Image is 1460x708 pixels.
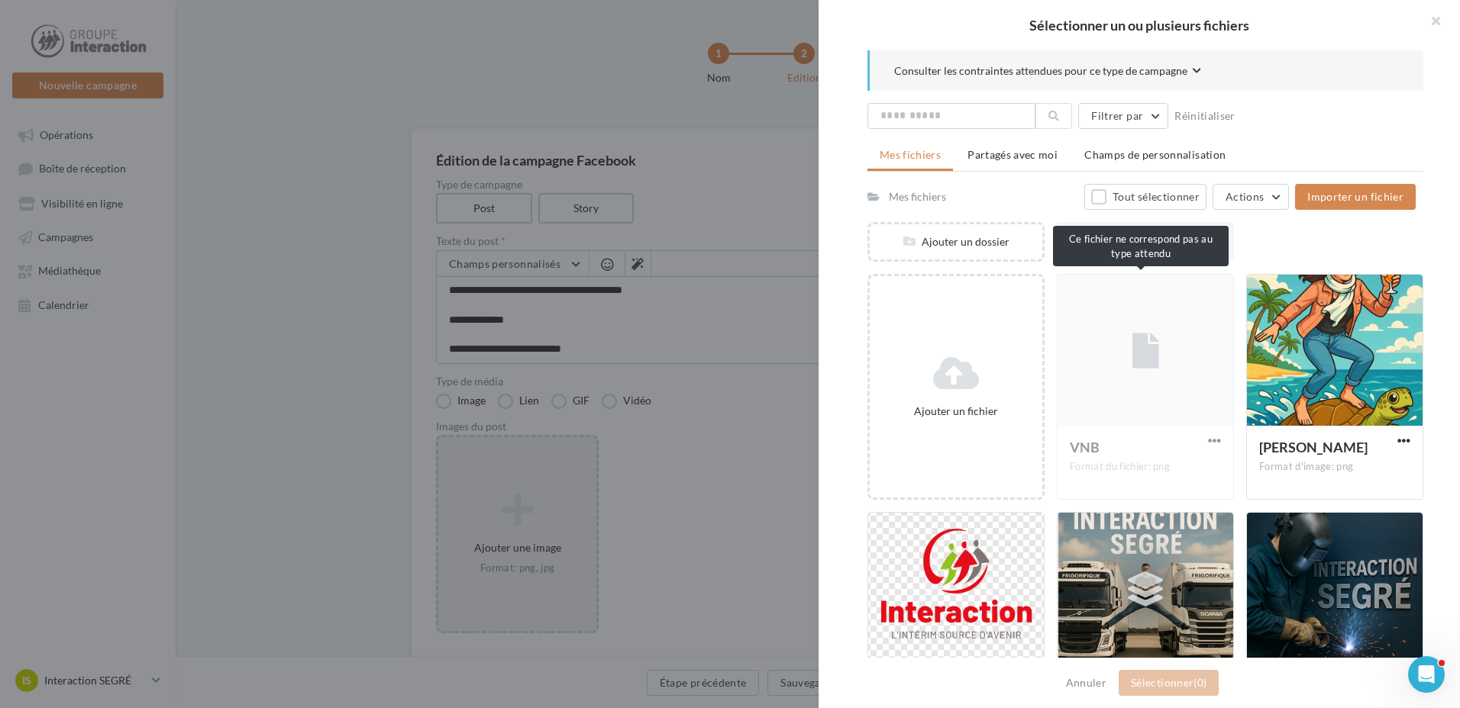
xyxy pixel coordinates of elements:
[843,18,1436,32] h2: Sélectionner un ou plusieurs fichiers
[1194,676,1206,689] span: (0)
[1259,439,1368,455] span: Vanessa tortue
[1408,656,1445,693] iframe: Intercom live chat
[1053,226,1229,266] div: Ce fichier ne correspond pas au type attendu
[1226,190,1264,203] span: Actions
[1307,190,1403,203] span: Importer un fichier
[1084,184,1206,210] button: Tout sélectionner
[894,63,1201,82] button: Consulter les contraintes attendues pour ce type de campagne
[1295,184,1416,210] button: Importer un fichier
[1213,184,1289,210] button: Actions
[889,189,946,204] div: Mes fichiers
[1168,107,1242,125] button: Réinitialiser
[1259,460,1410,474] div: Format d'image: png
[1084,148,1226,161] span: Champs de personnalisation
[1060,674,1113,692] button: Annuler
[1078,103,1168,129] button: Filtrer par
[876,404,1036,419] div: Ajouter un fichier
[880,148,941,161] span: Mes fichiers
[894,63,1187,79] span: Consulter les contraintes attendues pour ce type de campagne
[967,148,1058,161] span: Partagés avec moi
[870,234,1042,249] div: Ajouter un dossier
[1119,670,1219,696] button: Sélectionner(0)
